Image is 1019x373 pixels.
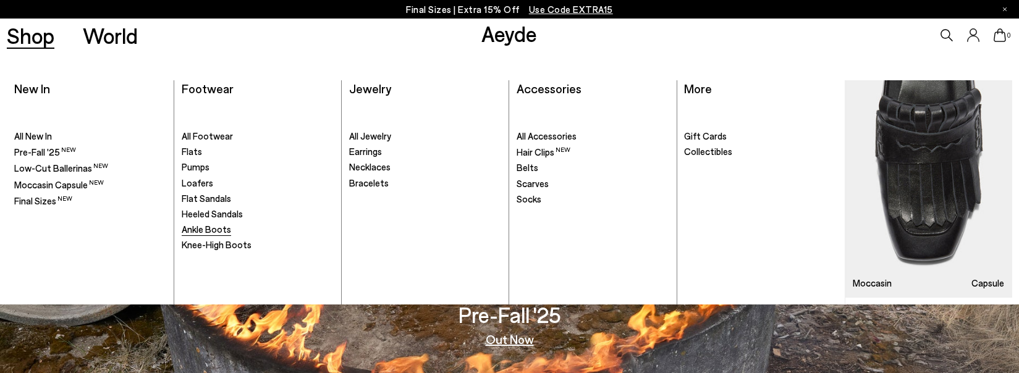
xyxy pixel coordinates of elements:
span: Gift Cards [684,130,727,141]
span: Pre-Fall '25 [14,146,76,157]
a: Accessories [517,81,581,96]
a: Heeled Sandals [182,208,334,220]
a: Pre-Fall '25 [14,146,167,159]
p: Final Sizes | Extra 15% Off [406,2,613,17]
span: All New In [14,130,52,141]
a: Shop [7,25,54,46]
a: Earrings [349,146,502,158]
a: All New In [14,130,167,143]
a: All Footwear [182,130,334,143]
a: Low-Cut Ballerinas [14,162,167,175]
a: Aeyde [481,20,537,46]
span: Socks [517,193,541,204]
span: Ankle Boots [182,224,231,235]
a: Moccasin Capsule [845,80,1012,298]
a: Collectibles [684,146,837,158]
span: Navigate to /collections/ss25-final-sizes [529,4,613,15]
span: Moccasin Capsule [14,179,104,190]
a: Footwear [182,81,234,96]
a: Moccasin Capsule [14,178,167,191]
a: World [83,25,138,46]
span: All Footwear [182,130,233,141]
span: Scarves [517,178,549,189]
span: Pumps [182,161,209,172]
a: More [684,81,712,96]
a: Jewelry [349,81,391,96]
span: Heeled Sandals [182,208,243,219]
a: Final Sizes [14,195,167,207]
h3: Pre-Fall '25 [459,304,561,325]
span: Collectibles [684,146,732,157]
span: Flat Sandals [182,193,231,204]
span: All Accessories [517,130,577,141]
a: Scarves [517,178,669,190]
span: Low-Cut Ballerinas [14,162,108,174]
span: Loafers [182,177,213,188]
a: Necklaces [349,161,502,174]
a: Socks [517,193,669,206]
a: All Jewelry [349,130,502,143]
a: New In [14,81,50,96]
a: Loafers [182,177,334,190]
span: 0 [1006,32,1012,39]
a: Gift Cards [684,130,837,143]
img: Mobile_e6eede4d-78b8-4bd1-ae2a-4197e375e133_900x.jpg [845,80,1012,298]
a: 0 [994,28,1006,42]
span: Final Sizes [14,195,72,206]
a: Flat Sandals [182,193,334,205]
a: Hair Clips [517,146,669,159]
span: Hair Clips [517,146,570,157]
span: Bracelets [349,177,389,188]
a: Ankle Boots [182,224,334,236]
a: All Accessories [517,130,669,143]
span: Flats [182,146,202,157]
span: Necklaces [349,161,391,172]
span: All Jewelry [349,130,391,141]
h3: Moccasin [853,279,892,288]
a: Flats [182,146,334,158]
a: Knee-High Boots [182,239,334,251]
h3: Capsule [971,279,1004,288]
span: Belts [517,162,538,173]
a: Pumps [182,161,334,174]
a: Belts [517,162,669,174]
span: Knee-High Boots [182,239,252,250]
a: Bracelets [349,177,502,190]
span: Earrings [349,146,382,157]
a: Out Now [486,333,534,345]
